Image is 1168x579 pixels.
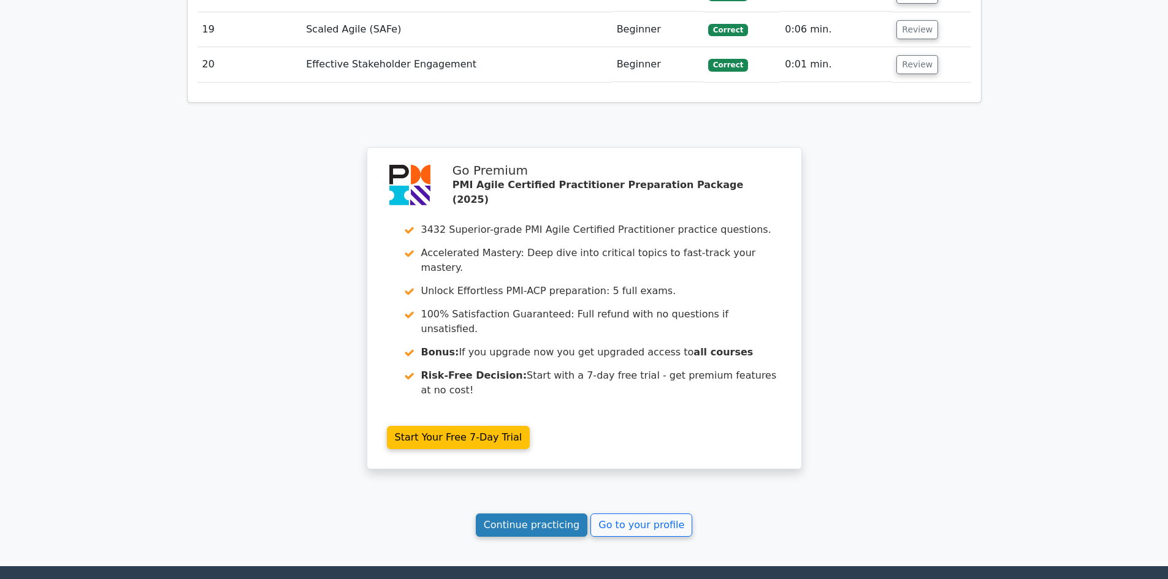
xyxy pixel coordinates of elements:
[780,12,891,47] td: 0:06 min.
[387,426,530,449] a: Start Your Free 7-Day Trial
[301,47,611,82] td: Effective Stakeholder Engagement
[476,513,588,537] a: Continue practicing
[896,55,938,74] button: Review
[590,513,692,537] a: Go to your profile
[197,47,302,82] td: 20
[612,12,703,47] td: Beginner
[708,24,748,36] span: Correct
[197,12,302,47] td: 19
[780,47,891,82] td: 0:01 min.
[896,20,938,39] button: Review
[708,59,748,71] span: Correct
[301,12,611,47] td: Scaled Agile (SAFe)
[612,47,703,82] td: Beginner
